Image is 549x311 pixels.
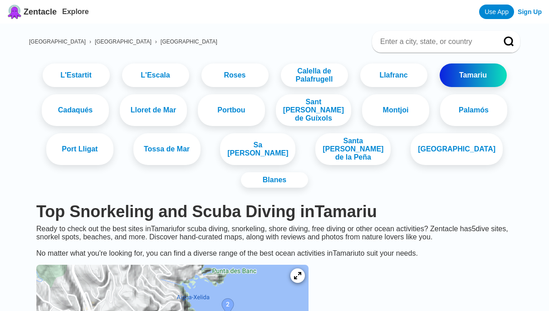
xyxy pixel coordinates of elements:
a: Explore [62,8,89,15]
a: Port Lligat [46,133,113,165]
a: Tossa de Mar [133,133,201,165]
a: Zentacle logoZentacle [7,5,57,19]
span: Zentacle [24,7,57,17]
a: Portbou [198,94,265,126]
a: L'Escala [122,63,189,87]
span: › [89,39,91,45]
span: › [155,39,157,45]
a: [GEOGRAPHIC_DATA] [29,39,86,45]
a: Sign Up [518,8,542,15]
a: [GEOGRAPHIC_DATA] [411,133,503,165]
a: Palamós [440,94,507,126]
a: Santa [PERSON_NAME] de la Peña [315,133,391,165]
a: Montjoi [362,94,429,126]
a: Lloret de Mar [120,94,187,126]
a: Calella de Palafrugell [281,63,348,87]
a: Cadaqués [42,94,109,126]
a: Use App [479,5,514,19]
a: [GEOGRAPHIC_DATA] [95,39,152,45]
a: Roses [201,63,269,87]
a: [GEOGRAPHIC_DATA] [161,39,217,45]
input: Enter a city, state, or country [379,37,491,46]
div: Ready to check out the best sites in Tamariu for scuba diving, snorkeling, shore diving, free div... [29,225,520,258]
a: Sant [PERSON_NAME] de Guíxols [276,94,351,126]
a: L'Estartit [43,63,110,87]
a: Llafranc [360,63,427,87]
h1: Top Snorkeling and Scuba Diving in Tamariu [36,202,513,221]
a: Tamariu [440,63,507,87]
a: Sa [PERSON_NAME] [220,133,295,165]
img: Zentacle logo [7,5,22,19]
a: Blanes [241,172,308,188]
